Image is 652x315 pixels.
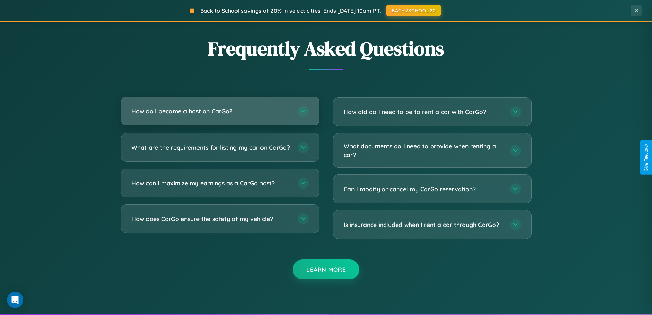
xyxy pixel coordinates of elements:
[200,7,381,14] span: Back to School savings of 20% in select cities! Ends [DATE] 10am PT.
[7,292,23,308] div: Open Intercom Messenger
[131,215,291,223] h3: How does CarGo ensure the safety of my vehicle?
[121,35,532,62] h2: Frequently Asked Questions
[644,144,649,171] div: Give Feedback
[293,259,359,279] button: Learn More
[131,107,291,116] h3: How do I become a host on CarGo?
[344,108,503,116] h3: How old do I need to be to rent a car with CarGo?
[344,142,503,159] h3: What documents do I need to provide when renting a car?
[344,185,503,193] h3: Can I modify or cancel my CarGo reservation?
[344,220,503,229] h3: Is insurance included when I rent a car through CarGo?
[131,143,291,152] h3: What are the requirements for listing my car on CarGo?
[131,179,291,187] h3: How can I maximize my earnings as a CarGo host?
[386,5,441,16] button: BACK2SCHOOL20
